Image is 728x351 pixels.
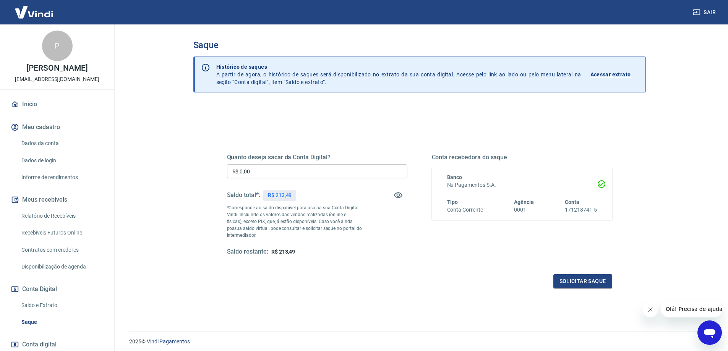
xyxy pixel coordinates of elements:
a: Início [9,96,105,113]
img: Vindi [9,0,59,24]
h6: 171218741-5 [565,206,597,214]
span: Tipo [447,199,458,205]
p: [PERSON_NAME] [26,64,88,72]
a: Saque [18,314,105,330]
h5: Saldo restante: [227,248,268,256]
button: Solicitar saque [553,274,612,288]
iframe: Botão para abrir a janela de mensagens [697,320,722,345]
iframe: Fechar mensagem [643,302,658,317]
a: Saldo e Extrato [18,298,105,313]
button: Conta Digital [9,281,105,298]
h5: Quanto deseja sacar da Conta Digital? [227,154,407,161]
a: Dados de login [18,153,105,168]
p: *Corresponde ao saldo disponível para uso na sua Conta Digital Vindi. Incluindo os valores das ve... [227,204,362,239]
span: Banco [447,174,462,180]
span: Olá! Precisa de ajuda? [5,5,64,11]
div: P [42,31,73,61]
h5: Saldo total*: [227,191,260,199]
p: 2025 © [129,338,710,346]
span: Conta digital [22,339,57,350]
h6: 0001 [514,206,534,214]
span: Agência [514,199,534,205]
button: Meus recebíveis [9,191,105,208]
p: A partir de agora, o histórico de saques será disponibilizado no extrato da sua conta digital. Ac... [216,63,581,86]
span: Conta [565,199,579,205]
span: R$ 213,49 [271,249,295,255]
iframe: Mensagem da empresa [661,301,722,317]
p: Histórico de saques [216,63,581,71]
a: Informe de rendimentos [18,170,105,185]
button: Sair [691,5,719,19]
h6: Conta Corrente [447,206,483,214]
h6: Nu Pagamentos S.A. [447,181,597,189]
h3: Saque [193,40,646,50]
a: Acessar extrato [590,63,639,86]
a: Vindi Pagamentos [147,338,190,345]
button: Meu cadastro [9,119,105,136]
a: Relatório de Recebíveis [18,208,105,224]
a: Dados da conta [18,136,105,151]
p: Acessar extrato [590,71,631,78]
p: [EMAIL_ADDRESS][DOMAIN_NAME] [15,75,99,83]
a: Contratos com credores [18,242,105,258]
a: Recebíveis Futuros Online [18,225,105,241]
h5: Conta recebedora do saque [432,154,612,161]
p: R$ 213,49 [268,191,292,199]
a: Disponibilização de agenda [18,259,105,275]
